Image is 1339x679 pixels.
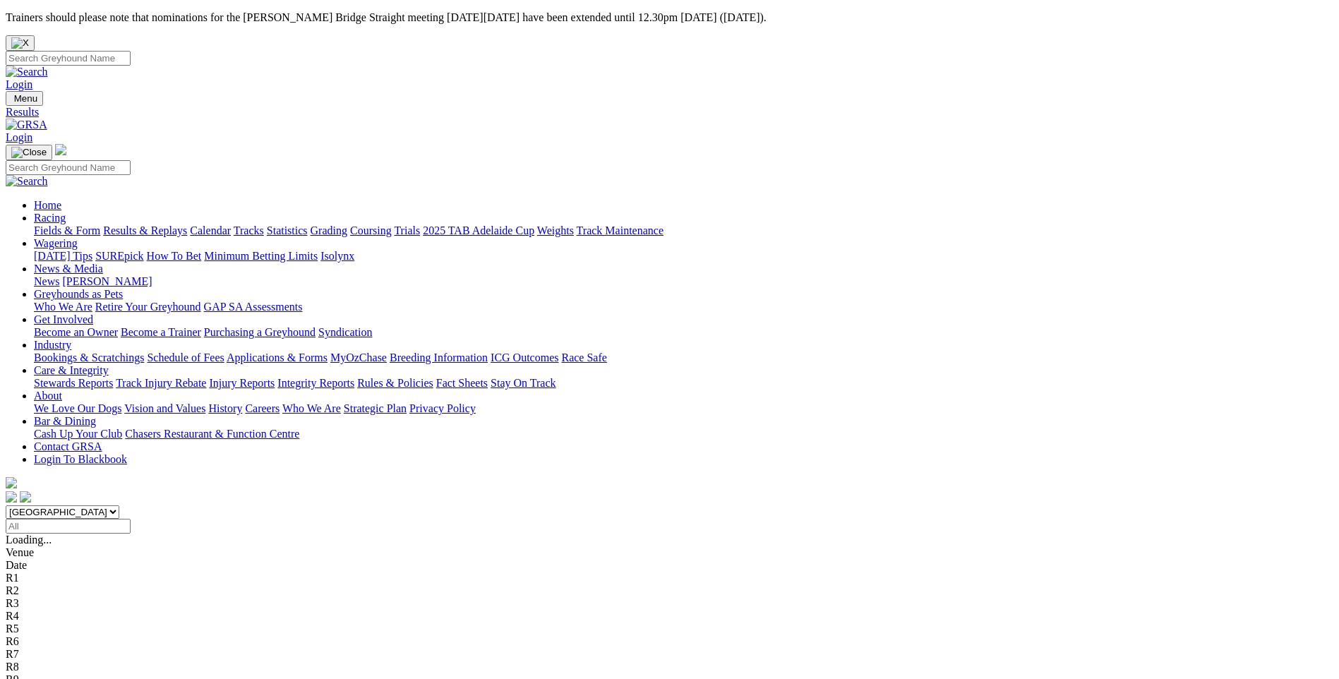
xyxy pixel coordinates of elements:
[320,250,354,262] a: Isolynx
[34,301,1333,313] div: Greyhounds as Pets
[436,377,488,389] a: Fact Sheets
[491,351,558,363] a: ICG Outcomes
[227,351,328,363] a: Applications & Forms
[11,147,47,158] img: Close
[6,546,1333,559] div: Venue
[14,93,37,104] span: Menu
[34,199,61,211] a: Home
[147,250,202,262] a: How To Bet
[34,339,71,351] a: Industry
[34,326,1333,339] div: Get Involved
[95,301,201,313] a: Retire Your Greyhound
[34,275,59,287] a: News
[34,440,102,452] a: Contact GRSA
[6,51,131,66] input: Search
[6,559,1333,572] div: Date
[234,224,264,236] a: Tracks
[34,237,78,249] a: Wagering
[6,648,1333,661] div: R7
[34,390,62,402] a: About
[121,326,201,338] a: Become a Trainer
[34,301,92,313] a: Who We Are
[34,415,96,427] a: Bar & Dining
[6,597,1333,610] div: R3
[6,635,1333,648] div: R6
[34,212,66,224] a: Racing
[6,491,17,503] img: facebook.svg
[103,224,187,236] a: Results & Replays
[277,377,354,389] a: Integrity Reports
[20,491,31,503] img: twitter.svg
[95,250,143,262] a: SUREpick
[561,351,606,363] a: Race Safe
[6,610,1333,623] div: R4
[190,224,231,236] a: Calendar
[147,351,224,363] a: Schedule of Fees
[204,301,303,313] a: GAP SA Assessments
[204,250,318,262] a: Minimum Betting Limits
[6,145,52,160] button: Toggle navigation
[6,661,1333,673] div: R8
[125,428,299,440] a: Chasers Restaurant & Function Centre
[394,224,420,236] a: Trials
[6,175,48,188] img: Search
[6,35,35,51] button: Close
[34,351,144,363] a: Bookings & Scratchings
[34,288,123,300] a: Greyhounds as Pets
[34,326,118,338] a: Become an Owner
[6,91,43,106] button: Toggle navigation
[34,377,1333,390] div: Care & Integrity
[311,224,347,236] a: Grading
[34,428,1333,440] div: Bar & Dining
[209,377,275,389] a: Injury Reports
[267,224,308,236] a: Statistics
[34,364,109,376] a: Care & Integrity
[318,326,372,338] a: Syndication
[357,377,433,389] a: Rules & Policies
[6,477,17,488] img: logo-grsa-white.png
[34,428,122,440] a: Cash Up Your Club
[423,224,534,236] a: 2025 TAB Adelaide Cup
[330,351,387,363] a: MyOzChase
[282,402,341,414] a: Who We Are
[6,78,32,90] a: Login
[34,402,121,414] a: We Love Our Dogs
[491,377,556,389] a: Stay On Track
[204,326,316,338] a: Purchasing a Greyhound
[34,224,100,236] a: Fields & Form
[34,250,92,262] a: [DATE] Tips
[34,275,1333,288] div: News & Media
[11,37,29,49] img: X
[34,377,113,389] a: Stewards Reports
[245,402,280,414] a: Careers
[116,377,206,389] a: Track Injury Rebate
[124,402,205,414] a: Vision and Values
[6,160,131,175] input: Search
[6,519,131,534] input: Select date
[350,224,392,236] a: Coursing
[62,275,152,287] a: [PERSON_NAME]
[6,572,1333,584] div: R1
[6,106,1333,119] a: Results
[34,250,1333,263] div: Wagering
[409,402,476,414] a: Privacy Policy
[6,623,1333,635] div: R5
[34,313,93,325] a: Get Involved
[577,224,664,236] a: Track Maintenance
[6,66,48,78] img: Search
[34,263,103,275] a: News & Media
[34,351,1333,364] div: Industry
[344,402,407,414] a: Strategic Plan
[6,584,1333,597] div: R2
[34,453,127,465] a: Login To Blackbook
[6,131,32,143] a: Login
[34,224,1333,237] div: Racing
[6,11,1333,24] p: Trainers should please note that nominations for the [PERSON_NAME] Bridge Straight meeting [DATE]...
[55,144,66,155] img: logo-grsa-white.png
[6,534,52,546] span: Loading...
[6,119,47,131] img: GRSA
[208,402,242,414] a: History
[34,402,1333,415] div: About
[537,224,574,236] a: Weights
